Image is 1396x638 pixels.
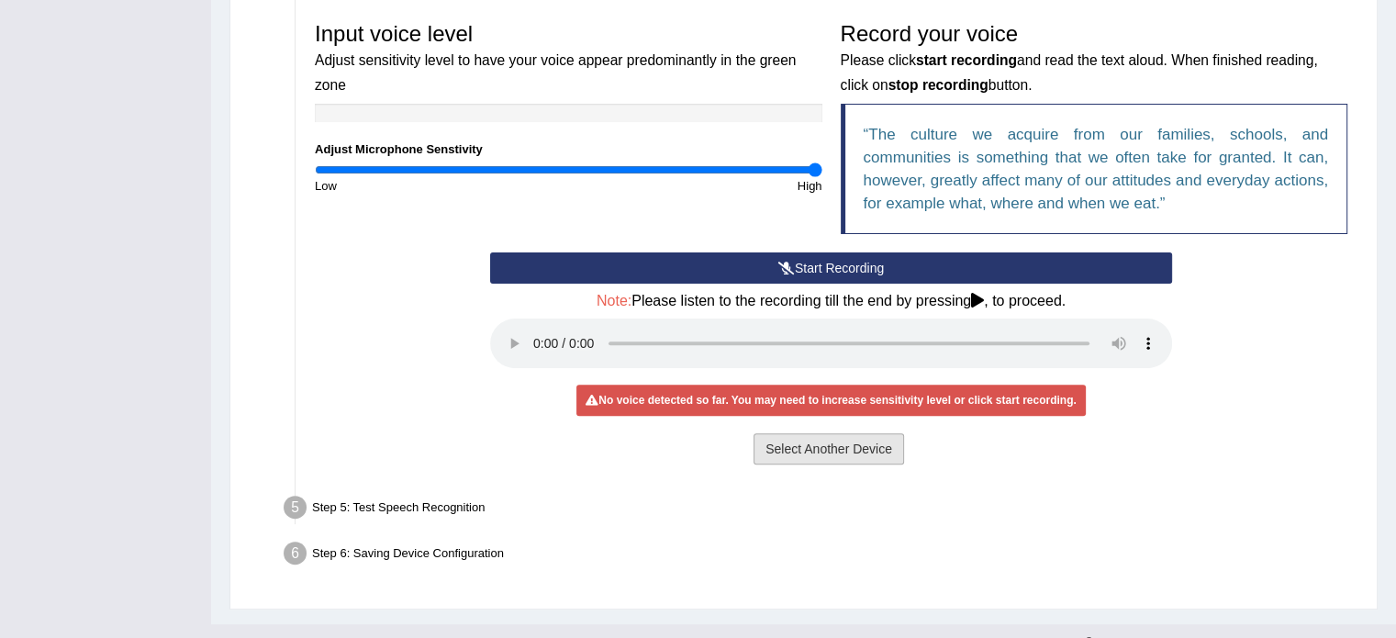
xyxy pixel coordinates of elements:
q: The culture we acquire from our families, schools, and communities is something that we often tak... [864,126,1329,212]
div: Step 5: Test Speech Recognition [275,490,1368,531]
div: High [568,177,831,195]
b: stop recording [888,77,988,93]
div: Low [306,177,568,195]
div: Step 6: Saving Device Configuration [275,536,1368,576]
small: Adjust sensitivity level to have your voice appear predominantly in the green zone [315,52,796,92]
h3: Record your voice [841,22,1348,95]
label: Adjust Microphone Senstivity [315,140,483,158]
button: Select Another Device [754,433,904,465]
div: No voice detected so far. You may need to increase sensitivity level or click start recording. [576,385,1085,416]
h4: Please listen to the recording till the end by pressing , to proceed. [490,293,1172,309]
h3: Input voice level [315,22,822,95]
b: start recording [916,52,1017,68]
small: Please click and read the text aloud. When finished reading, click on button. [841,52,1318,92]
button: Start Recording [490,252,1172,284]
span: Note: [597,293,631,308]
